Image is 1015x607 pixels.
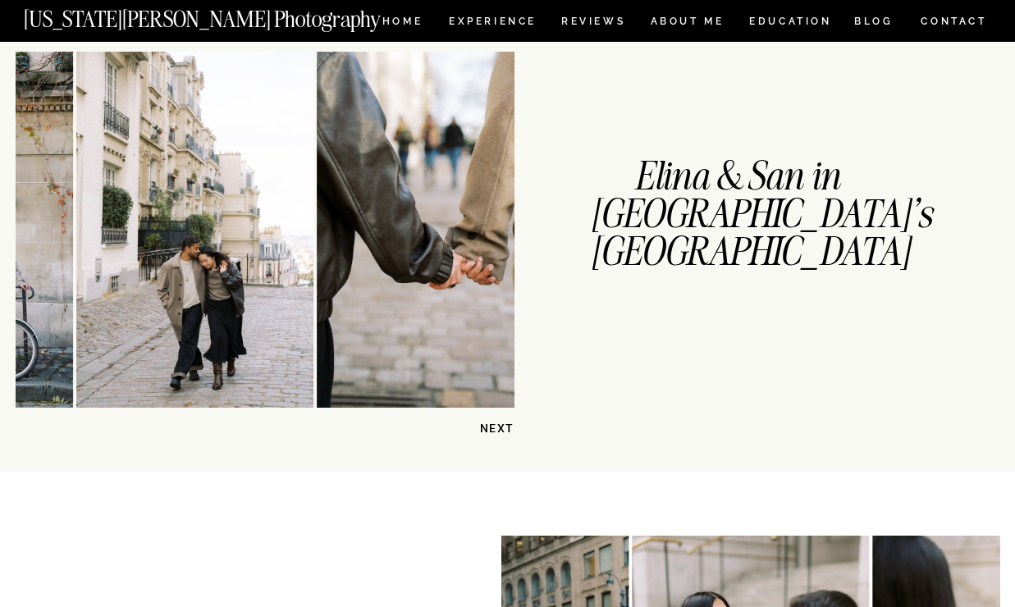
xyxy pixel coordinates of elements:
[591,157,884,267] h1: Elina & San in [GEOGRAPHIC_DATA]'s [GEOGRAPHIC_DATA]
[379,16,426,30] a: HOME
[561,16,623,30] a: REVIEWS
[748,16,834,30] a: EDUCATION
[430,421,514,436] p: NEXT
[650,16,725,30] a: ABOUT ME
[24,8,436,22] a: [US_STATE][PERSON_NAME] Photography
[920,12,988,30] a: CONTACT
[854,16,894,30] a: BLOG
[449,16,535,30] a: Experience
